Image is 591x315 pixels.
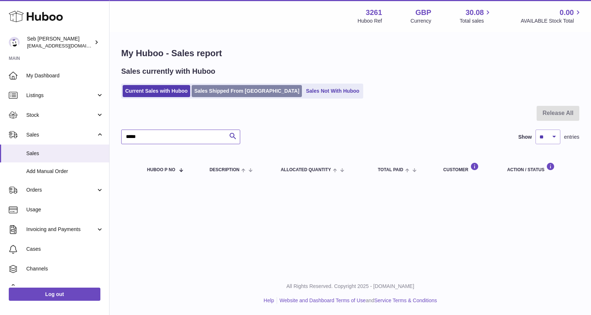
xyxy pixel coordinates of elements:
span: My Dashboard [26,72,104,79]
span: entries [564,134,579,141]
span: Sales [26,150,104,157]
span: Total paid [378,168,403,172]
img: ecom@bravefoods.co.uk [9,37,20,48]
span: Usage [26,206,104,213]
span: Total sales [460,18,492,24]
div: Customer [443,162,492,172]
a: Current Sales with Huboo [123,85,190,97]
a: Sales Not With Huboo [303,85,362,97]
span: Channels [26,265,104,272]
span: Description [210,168,239,172]
p: All Rights Reserved. Copyright 2025 - [DOMAIN_NAME] [115,283,585,290]
strong: GBP [415,8,431,18]
a: 30.08 Total sales [460,8,492,24]
span: Add Manual Order [26,168,104,175]
li: and [277,297,437,304]
a: 0.00 AVAILABLE Stock Total [521,8,582,24]
h1: My Huboo - Sales report [121,47,579,59]
a: Sales Shipped From [GEOGRAPHIC_DATA] [192,85,302,97]
div: Huboo Ref [358,18,382,24]
span: Huboo P no [147,168,175,172]
span: Settings [26,285,104,292]
a: Website and Dashboard Terms of Use [280,297,366,303]
span: ALLOCATED Quantity [281,168,331,172]
div: Currency [411,18,431,24]
h2: Sales currently with Huboo [121,66,215,76]
span: 0.00 [560,8,574,18]
span: [EMAIL_ADDRESS][DOMAIN_NAME] [27,43,107,49]
a: Log out [9,288,100,301]
span: Sales [26,131,96,138]
span: Stock [26,112,96,119]
span: Cases [26,246,104,253]
span: AVAILABLE Stock Total [521,18,582,24]
span: Invoicing and Payments [26,226,96,233]
a: Service Terms & Conditions [374,297,437,303]
span: Orders [26,187,96,193]
span: Listings [26,92,96,99]
div: Seb [PERSON_NAME] [27,35,93,49]
label: Show [518,134,532,141]
a: Help [264,297,274,303]
strong: 3261 [366,8,382,18]
div: Action / Status [507,162,572,172]
span: 30.08 [465,8,484,18]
